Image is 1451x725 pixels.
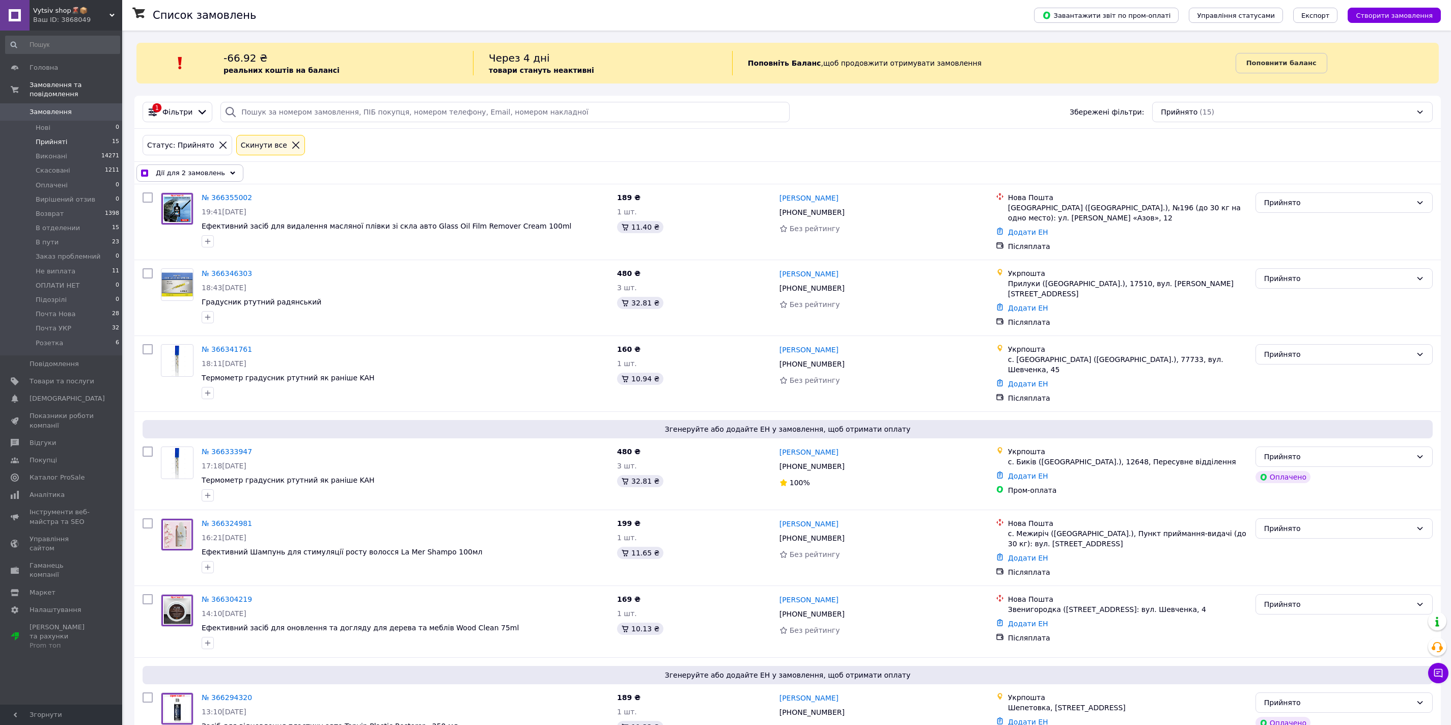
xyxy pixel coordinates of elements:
span: 1 шт. [617,208,637,216]
span: Фільтри [162,107,192,117]
span: 480 ₴ [617,269,640,277]
div: Післяплата [1008,633,1247,643]
span: 1398 [105,209,119,218]
div: Ваш ID: 3868049 [33,15,122,24]
a: Термометр градусник ртутний як раніше KAH [202,476,375,484]
a: [PERSON_NAME] [779,447,839,457]
span: Виконані [36,152,67,161]
div: Прийнято [1264,273,1412,284]
a: [PERSON_NAME] [779,193,839,203]
div: Prom топ [30,641,94,650]
a: Фото товару [161,594,193,627]
span: Термометр градусник ртутний як раніше KAH [202,374,375,382]
div: Укрпошта [1008,692,1247,703]
span: 100% [790,479,810,487]
a: Фото товару [161,192,193,225]
div: [PHONE_NUMBER] [777,531,847,545]
a: № 366355002 [202,193,252,202]
span: 1 шт. [617,708,637,716]
span: Відгуки [30,438,56,448]
span: Згенеруйте або додайте ЕН у замовлення, щоб отримати оплату [147,424,1429,434]
span: Не виплата [36,267,75,276]
div: Прийнято [1264,349,1412,360]
span: -66.92 ₴ [224,52,267,64]
span: 0 [116,295,119,304]
span: В отделении [36,224,80,233]
div: Нова Пошта [1008,518,1247,528]
div: Післяплата [1008,241,1247,252]
span: 199 ₴ [617,519,640,527]
a: [PERSON_NAME] [779,693,839,703]
b: Поповніть Баланс [748,59,821,67]
img: Фото товару [161,595,193,626]
a: № 366304219 [202,595,252,603]
a: Додати ЕН [1008,620,1048,628]
span: Збережені фільтри: [1070,107,1144,117]
div: Шепетовка, [STREET_ADDRESS] [1008,703,1247,713]
span: 18:11[DATE] [202,359,246,368]
span: Через 4 дні [489,52,550,64]
div: Прийнято [1264,197,1412,208]
div: Прийнято [1264,523,1412,534]
span: 11 [112,267,119,276]
span: Аналітика [30,490,65,499]
span: Без рейтингу [790,626,840,634]
div: Статус: Прийнято [145,140,216,151]
span: Ефективний Шампунь для стимуляції росту волосся La Mer Shampo 100мл [202,548,483,556]
div: Післяплата [1008,317,1247,327]
div: 11.40 ₴ [617,221,663,233]
span: Почта Нова [36,310,75,319]
span: 15 [112,137,119,147]
span: Інструменти веб-майстра та SEO [30,508,94,526]
h1: Список замовлень [153,9,256,21]
a: Фото товару [161,518,193,551]
span: 1 шт. [617,609,637,618]
span: [DEMOGRAPHIC_DATA] [30,394,105,403]
a: Додати ЕН [1008,554,1048,562]
span: 0 [116,195,119,204]
button: Створити замовлення [1348,8,1441,23]
span: 19:41[DATE] [202,208,246,216]
a: № 366333947 [202,448,252,456]
span: 1 шт. [617,359,637,368]
b: реальних коштів на балансі [224,66,340,74]
a: Фото товару [161,268,193,301]
div: [PHONE_NUMBER] [777,705,847,719]
div: [PHONE_NUMBER] [777,607,847,621]
div: [PHONE_NUMBER] [777,205,847,219]
div: [GEOGRAPHIC_DATA] ([GEOGRAPHIC_DATA].), №196 (до 30 кг на одно место): ул. [PERSON_NAME] «Азов», 12 [1008,203,1247,223]
span: 17:18[DATE] [202,462,246,470]
div: 10.13 ₴ [617,623,663,635]
span: В пути [36,238,59,247]
div: с. [GEOGRAPHIC_DATA] ([GEOGRAPHIC_DATA].), 77733, вул. Шевченка, 45 [1008,354,1247,375]
a: Фото товару [161,344,193,377]
span: 28 [112,310,119,319]
span: Почта УКР [36,324,71,333]
span: Головна [30,63,58,72]
b: товари стануть неактивні [489,66,594,74]
img: Фото товару [169,447,185,479]
div: 32.81 ₴ [617,475,663,487]
div: Пром-оплата [1008,485,1247,495]
a: Ефективний засіб для видалення масляної плівки зі скла авто Glass Oil Film Remover Cream 100ml [202,222,571,230]
span: Повідомлення [30,359,79,369]
a: Ефективний засіб для оновлення та догляду для дерева та меблів Wood Clean 75ml [202,624,519,632]
div: Післяплата [1008,567,1247,577]
span: 0 [116,252,119,261]
b: Поповнити баланс [1246,59,1317,67]
span: 1 шт. [617,534,637,542]
button: Чат з покупцем [1428,663,1448,683]
button: Завантажити звіт по пром-оплаті [1034,8,1179,23]
span: Товари та послуги [30,377,94,386]
img: Фото товару [169,345,185,376]
span: [PERSON_NAME] та рахунки [30,623,94,651]
span: Створити замовлення [1356,12,1433,19]
span: 14:10[DATE] [202,609,246,618]
a: Додати ЕН [1008,228,1048,236]
img: Фото товару [161,272,193,297]
span: Скасовані [36,166,70,175]
span: Підозрілі [36,295,67,304]
span: Дії для 2 замовлень [156,168,225,178]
